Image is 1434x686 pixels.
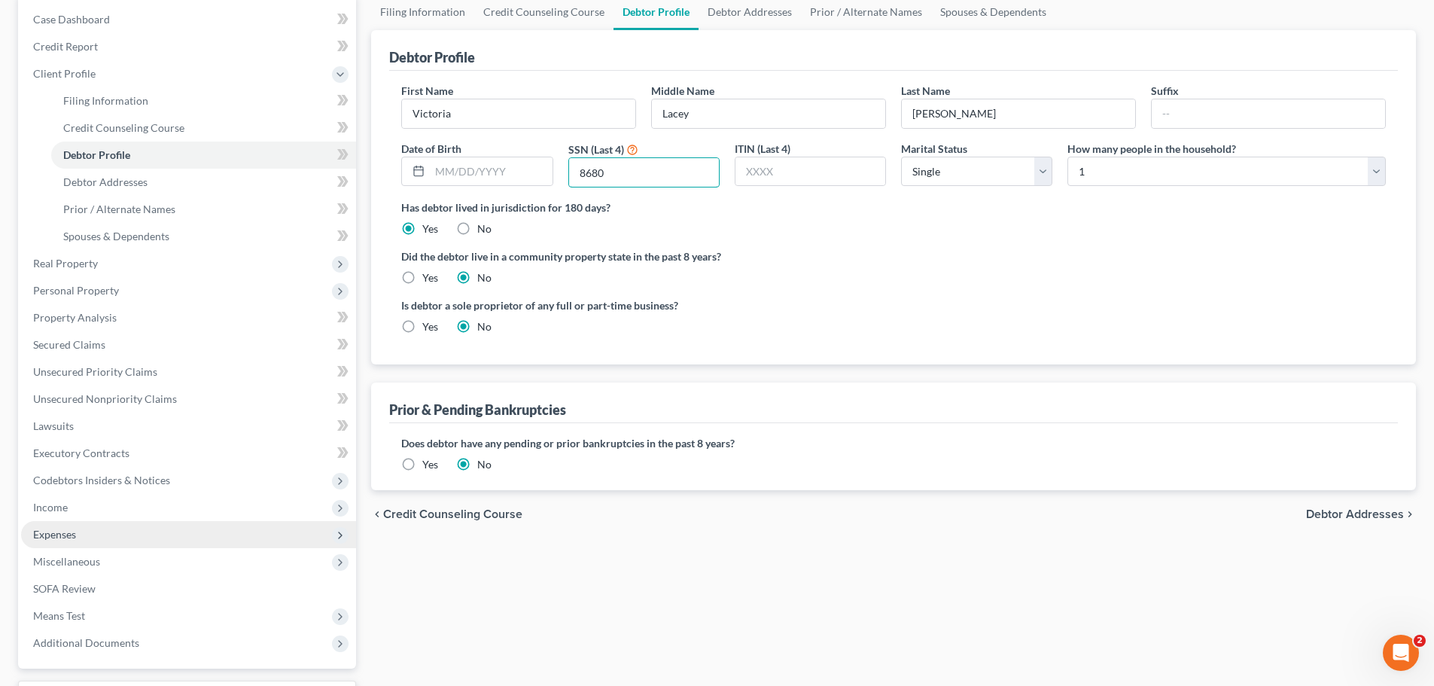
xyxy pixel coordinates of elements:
div: Debtor Profile [389,48,475,66]
label: Date of Birth [401,141,461,157]
label: Yes [422,270,438,285]
label: Middle Name [651,83,714,99]
a: Unsecured Nonpriority Claims [21,386,356,413]
span: Credit Counseling Course [63,121,184,134]
label: Marital Status [901,141,967,157]
span: Case Dashboard [33,13,110,26]
label: Last Name [901,83,950,99]
input: XXXX [569,158,719,187]
label: No [477,221,492,236]
a: SOFA Review [21,575,356,602]
label: Is debtor a sole proprietor of any full or part-time business? [401,297,886,313]
a: Filing Information [51,87,356,114]
span: Miscellaneous [33,555,100,568]
span: Codebtors Insiders & Notices [33,474,170,486]
span: Expenses [33,528,76,541]
span: Unsecured Priority Claims [33,365,157,378]
label: ITIN (Last 4) [735,141,790,157]
button: chevron_left Credit Counseling Course [371,508,522,520]
label: No [477,319,492,334]
span: Property Analysis [33,311,117,324]
label: SSN (Last 4) [568,142,624,157]
label: How many people in the household? [1067,141,1236,157]
label: Has debtor lived in jurisdiction for 180 days? [401,200,1386,215]
label: Does debtor have any pending or prior bankruptcies in the past 8 years? [401,435,1386,451]
label: Yes [422,457,438,472]
iframe: Intercom live chat [1383,635,1419,671]
a: Spouses & Dependents [51,223,356,250]
input: -- [902,99,1135,128]
span: Credit Counseling Course [383,508,522,520]
span: Spouses & Dependents [63,230,169,242]
span: Executory Contracts [33,447,129,459]
input: -- [1152,99,1385,128]
span: Personal Property [33,284,119,297]
span: Debtor Addresses [1306,508,1404,520]
span: Secured Claims [33,338,105,351]
i: chevron_left [371,508,383,520]
input: M.I [652,99,885,128]
span: Prior / Alternate Names [63,203,175,215]
span: Means Test [33,609,85,622]
a: Case Dashboard [21,6,356,33]
a: Unsecured Priority Claims [21,358,356,386]
input: MM/DD/YYYY [430,157,552,186]
button: Debtor Addresses chevron_right [1306,508,1416,520]
a: Prior / Alternate Names [51,196,356,223]
span: SOFA Review [33,582,96,595]
span: Unsecured Nonpriority Claims [33,392,177,405]
a: Debtor Addresses [51,169,356,196]
label: Yes [422,319,438,334]
label: Suffix [1151,83,1179,99]
a: Credit Report [21,33,356,60]
a: Lawsuits [21,413,356,440]
input: XXXX [735,157,885,186]
a: Secured Claims [21,331,356,358]
a: Debtor Profile [51,142,356,169]
span: Credit Report [33,40,98,53]
i: chevron_right [1404,508,1416,520]
div: Prior & Pending Bankruptcies [389,401,566,419]
span: Client Profile [33,67,96,80]
label: Yes [422,221,438,236]
span: Lawsuits [33,419,74,432]
span: Real Property [33,257,98,270]
span: Additional Documents [33,636,139,649]
a: Property Analysis [21,304,356,331]
label: Did the debtor live in a community property state in the past 8 years? [401,248,1386,264]
a: Executory Contracts [21,440,356,467]
a: Credit Counseling Course [51,114,356,142]
input: -- [402,99,635,128]
span: Income [33,501,68,514]
span: Debtor Addresses [63,175,148,188]
label: First Name [401,83,453,99]
span: Debtor Profile [63,148,130,161]
label: No [477,457,492,472]
span: Filing Information [63,94,148,107]
span: 2 [1414,635,1426,647]
label: No [477,270,492,285]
